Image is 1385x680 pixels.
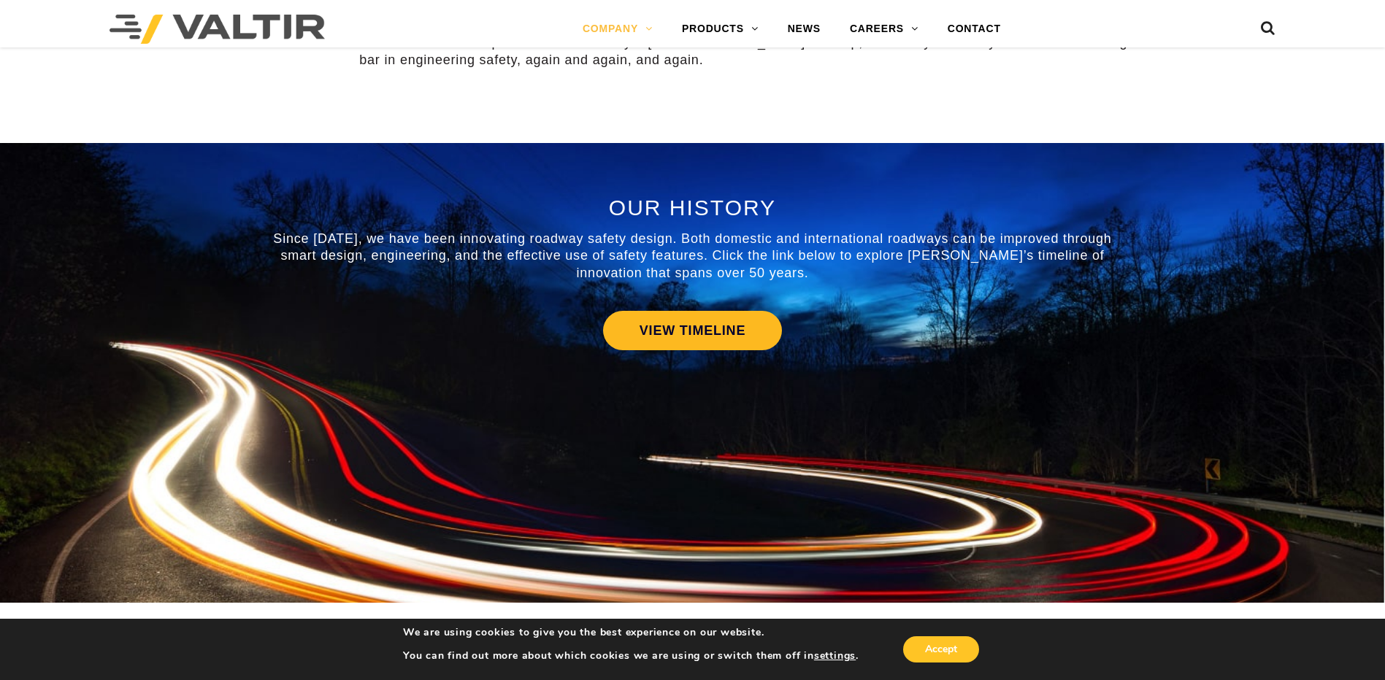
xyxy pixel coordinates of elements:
[603,311,782,350] a: VIEW TIMELINE
[403,626,859,639] p: We are using cookies to give you the best experience on our website.
[273,231,1111,280] span: Since [DATE], we have been innovating roadway safety design. Both domestic and international road...
[835,15,933,44] a: CAREERS
[403,649,859,662] p: You can find out more about which cookies we are using or switch them off in .
[773,15,835,44] a: NEWS
[814,649,856,662] button: settings
[609,196,776,220] span: OUR HISTORY
[933,15,1016,44] a: CONTACT
[110,15,325,44] img: Valtir
[903,636,979,662] button: Accept
[667,15,773,44] a: PRODUCTS
[568,15,667,44] a: COMPANY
